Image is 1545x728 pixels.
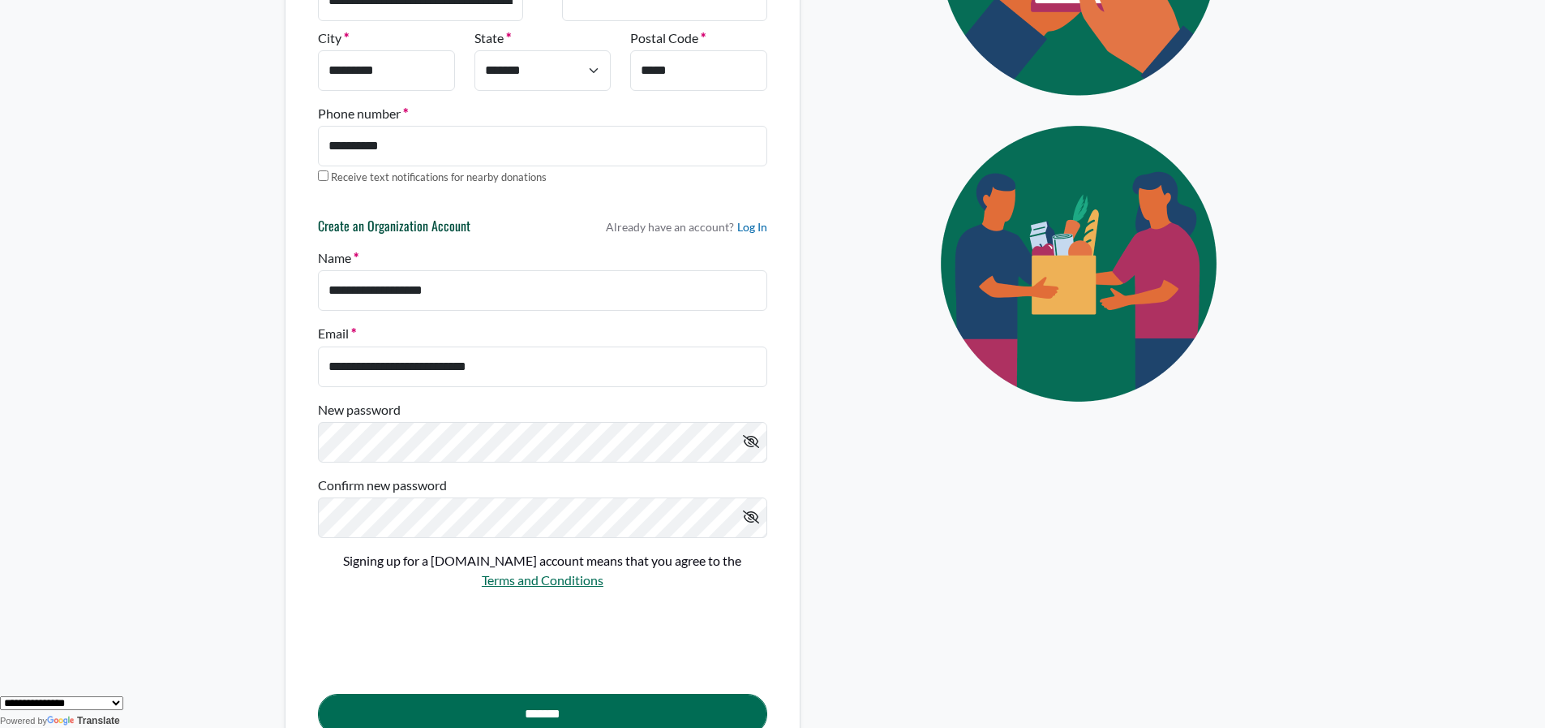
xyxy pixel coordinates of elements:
label: Email [318,324,356,343]
label: New password [318,400,401,420]
label: State [474,28,511,48]
label: Confirm new password [318,476,447,495]
a: Log In [737,218,767,235]
p: Already have an account? [606,218,767,235]
img: Eye Icon [903,110,1260,416]
a: Terms and Conditions [482,572,603,588]
p: Signing up for a [DOMAIN_NAME] account means that you agree to the [318,551,767,571]
label: Receive text notifications for nearby donations [331,170,547,186]
iframe: reCAPTCHA [318,605,564,668]
label: Postal Code [630,28,706,48]
img: Google Translate [47,716,77,727]
h6: Create an Organization Account [318,218,470,241]
a: Translate [47,715,120,726]
label: Phone number [318,104,408,123]
label: City [318,28,349,48]
label: Name [318,248,358,268]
